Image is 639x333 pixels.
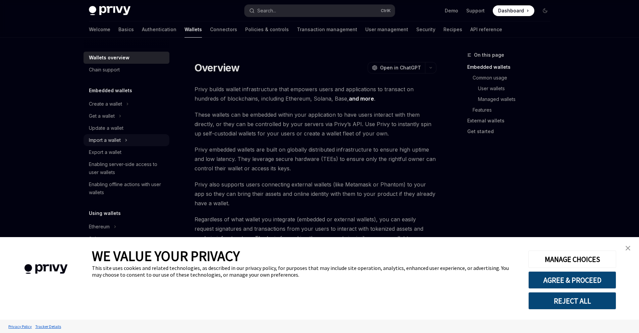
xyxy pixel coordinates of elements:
[368,62,425,73] button: Open in ChatGPT
[528,251,616,268] button: MANAGE CHOICES
[467,126,556,137] a: Get started
[89,54,129,62] div: Wallets overview
[10,255,82,284] img: company logo
[349,95,374,102] a: and more
[89,148,121,156] div: Export a wallet
[195,85,436,103] span: Privy builds wallet infrastructure that empowers users and applications to transact on hundreds o...
[478,83,556,94] a: User wallets
[474,51,504,59] span: On this page
[257,7,276,15] div: Search...
[445,7,458,14] a: Demo
[195,110,436,138] span: These wallets can be embedded within your application to have users interact with them directly, ...
[210,21,237,38] a: Connectors
[365,21,408,38] a: User management
[89,209,121,217] h5: Using wallets
[7,321,34,332] a: Privacy Policy
[195,145,436,173] span: Privy embedded wallets are built on globally distributed infrastructure to ensure high uptime and...
[89,136,121,144] div: Import a wallet
[89,21,110,38] a: Welcome
[297,21,357,38] a: Transaction management
[528,271,616,289] button: AGREE & PROCEED
[89,180,165,197] div: Enabling offline actions with user wallets
[195,180,436,208] span: Privy also supports users connecting external wallets (like Metamask or Phantom) to your app so t...
[467,62,556,72] a: Embedded wallets
[92,265,518,278] div: This site uses cookies and related technologies, as described in our privacy policy, for purposes...
[89,235,104,243] div: Solana
[380,64,421,71] span: Open in ChatGPT
[416,21,435,38] a: Security
[470,21,502,38] a: API reference
[89,112,115,120] div: Get a wallet
[621,241,635,255] a: close banner
[142,21,176,38] a: Authentication
[89,6,130,15] img: dark logo
[84,146,169,158] a: Export a wallet
[473,72,556,83] a: Common usage
[89,160,165,176] div: Enabling server-side access to user wallets
[118,21,134,38] a: Basics
[626,246,630,251] img: close banner
[84,122,169,134] a: Update a wallet
[195,62,240,74] h1: Overview
[89,66,120,74] div: Chain support
[528,292,616,310] button: REJECT ALL
[84,158,169,178] a: Enabling server-side access to user wallets
[245,21,289,38] a: Policies & controls
[540,5,550,16] button: Toggle dark mode
[381,8,391,13] span: Ctrl K
[493,5,534,16] a: Dashboard
[89,100,122,108] div: Create a wallet
[92,247,240,265] span: WE VALUE YOUR PRIVACY
[478,94,556,105] a: Managed wallets
[84,64,169,76] a: Chain support
[84,178,169,199] a: Enabling offline actions with user wallets
[473,105,556,115] a: Features
[89,87,132,95] h5: Embedded wallets
[466,7,485,14] a: Support
[34,321,63,332] a: Tracker Details
[245,5,395,17] button: Search...CtrlK
[467,115,556,126] a: External wallets
[89,223,110,231] div: Ethereum
[84,52,169,64] a: Wallets overview
[195,215,436,243] span: Regardless of what wallet you integrate (embedded or external wallets), you can easily request si...
[498,7,524,14] span: Dashboard
[443,21,462,38] a: Recipes
[184,21,202,38] a: Wallets
[89,124,123,132] div: Update a wallet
